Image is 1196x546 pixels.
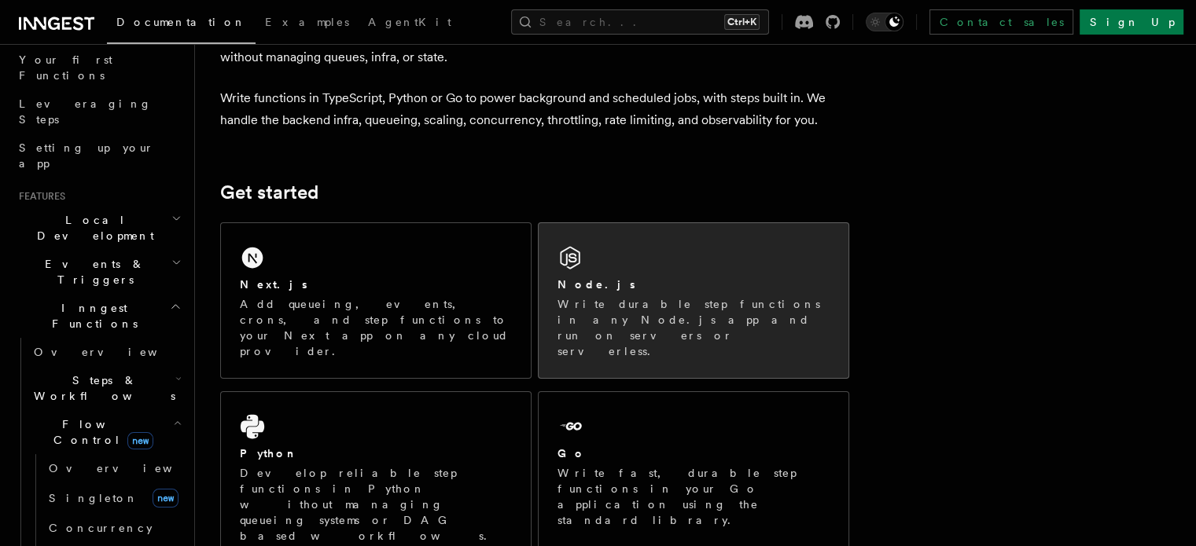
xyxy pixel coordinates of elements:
[19,97,152,126] span: Leveraging Steps
[49,492,138,504] span: Singleton
[1080,9,1183,35] a: Sign Up
[265,16,349,28] span: Examples
[558,445,586,461] h2: Go
[724,14,760,30] kbd: Ctrl+K
[511,9,769,35] button: Search...Ctrl+K
[42,514,185,542] a: Concurrency
[240,445,298,461] h2: Python
[13,300,170,332] span: Inngest Functions
[28,338,185,366] a: Overview
[220,87,849,131] p: Write functions in TypeScript, Python or Go to power background and scheduled jobs, with steps bu...
[13,250,185,294] button: Events & Triggers
[13,90,185,134] a: Leveraging Steps
[359,5,461,42] a: AgentKit
[13,46,185,90] a: Your first Functions
[19,141,154,170] span: Setting up your app
[558,277,635,292] h2: Node.js
[28,366,185,410] button: Steps & Workflows
[13,190,65,203] span: Features
[220,181,318,203] a: Get started
[220,24,849,68] p: Inngest is an event-driven durable execution platform that allows you to run fast, reliable code ...
[13,206,185,250] button: Local Development
[116,16,246,28] span: Documentation
[368,16,451,28] span: AgentKit
[558,296,830,359] p: Write durable step functions in any Node.js app and run on servers or serverless.
[42,482,185,514] a: Singletonnew
[49,522,153,534] span: Concurrency
[558,465,830,528] p: Write fast, durable step functions in your Go application using the standard library.
[153,489,178,508] span: new
[28,372,175,404] span: Steps & Workflows
[220,222,532,379] a: Next.jsAdd queueing, events, crons, and step functions to your Next app on any cloud provider.
[866,13,903,31] button: Toggle dark mode
[127,432,153,449] span: new
[240,465,512,544] p: Develop reliable step functions in Python without managing queueing systems or DAG based workflows.
[13,212,171,244] span: Local Development
[13,134,185,178] a: Setting up your app
[42,454,185,482] a: Overview
[240,296,512,359] p: Add queueing, events, crons, and step functions to your Next app on any cloud provider.
[49,462,211,475] span: Overview
[13,256,171,288] span: Events & Triggers
[13,294,185,338] button: Inngest Functions
[240,277,307,292] h2: Next.js
[256,5,359,42] a: Examples
[107,5,256,44] a: Documentation
[19,53,112,82] span: Your first Functions
[929,9,1073,35] a: Contact sales
[538,222,849,379] a: Node.jsWrite durable step functions in any Node.js app and run on servers or serverless.
[28,416,173,448] span: Flow Control
[34,346,196,358] span: Overview
[28,410,185,454] button: Flow Controlnew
